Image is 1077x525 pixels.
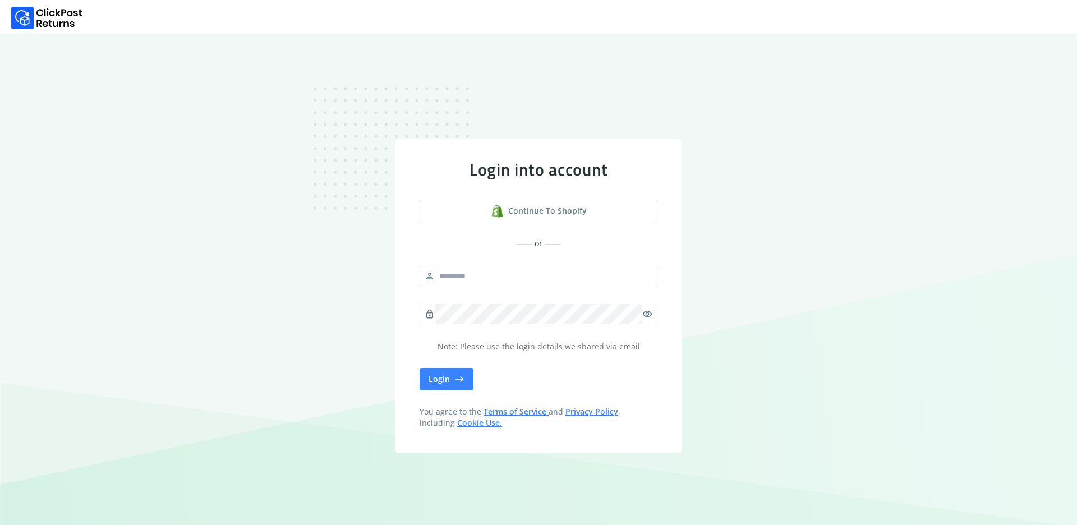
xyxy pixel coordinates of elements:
[508,205,587,217] span: Continue to shopify
[420,200,657,222] a: shopify logoContinue to shopify
[420,159,657,179] div: Login into account
[425,268,435,284] span: person
[420,238,657,249] div: or
[457,417,502,428] a: Cookie Use.
[484,406,549,417] a: Terms of Service
[454,371,464,387] span: east
[420,406,657,429] span: You agree to the and , including
[420,200,657,222] button: Continue to shopify
[11,7,82,29] img: Logo
[420,368,473,390] button: Login east
[565,406,618,417] a: Privacy Policy
[425,306,435,322] span: lock
[642,306,652,322] span: visibility
[420,341,657,352] p: Note: Please use the login details we shared via email
[491,205,504,218] img: shopify logo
